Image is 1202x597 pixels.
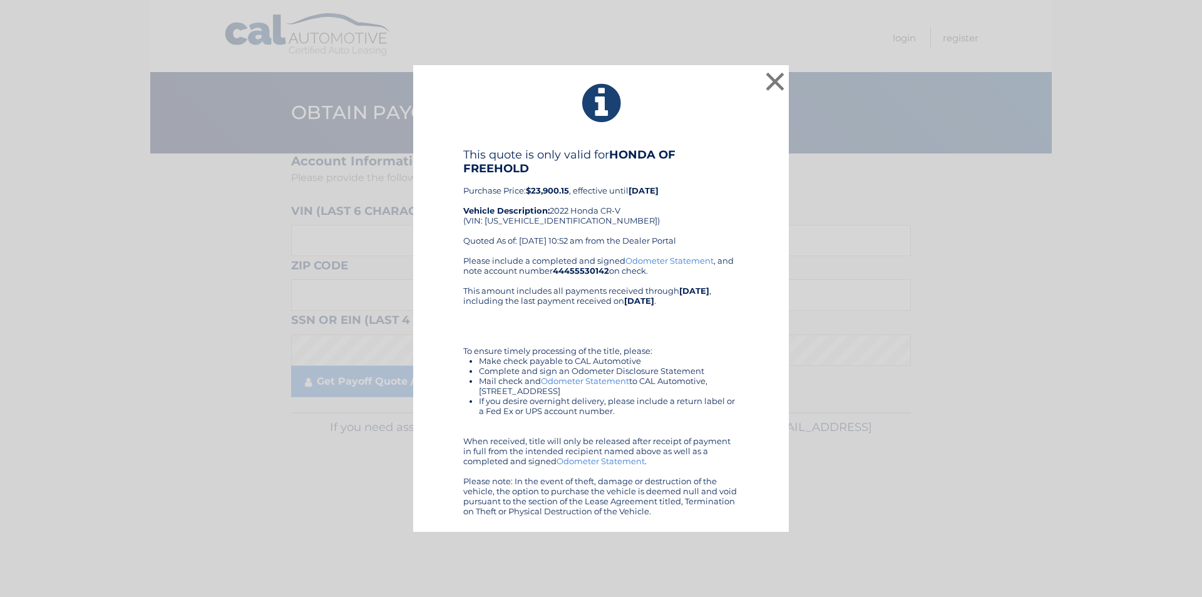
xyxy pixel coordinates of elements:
[763,69,788,94] button: ×
[541,376,629,386] a: Odometer Statement
[679,286,709,296] b: [DATE]
[553,266,609,276] b: 44455530142
[479,376,739,396] li: Mail check and to CAL Automotive, [STREET_ADDRESS]
[463,256,739,516] div: Please include a completed and signed , and note account number on check. This amount includes al...
[557,456,645,466] a: Odometer Statement
[463,148,739,175] h4: This quote is only valid for
[479,366,739,376] li: Complete and sign an Odometer Disclosure Statement
[463,148,675,175] b: HONDA OF FREEHOLD
[624,296,654,306] b: [DATE]
[629,185,659,195] b: [DATE]
[479,356,739,366] li: Make check payable to CAL Automotive
[479,396,739,416] li: If you desire overnight delivery, please include a return label or a Fed Ex or UPS account number.
[526,185,569,195] b: $23,900.15
[463,205,550,215] strong: Vehicle Description:
[625,256,714,266] a: Odometer Statement
[463,148,739,256] div: Purchase Price: , effective until 2022 Honda CR-V (VIN: [US_VEHICLE_IDENTIFICATION_NUMBER]) Quote...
